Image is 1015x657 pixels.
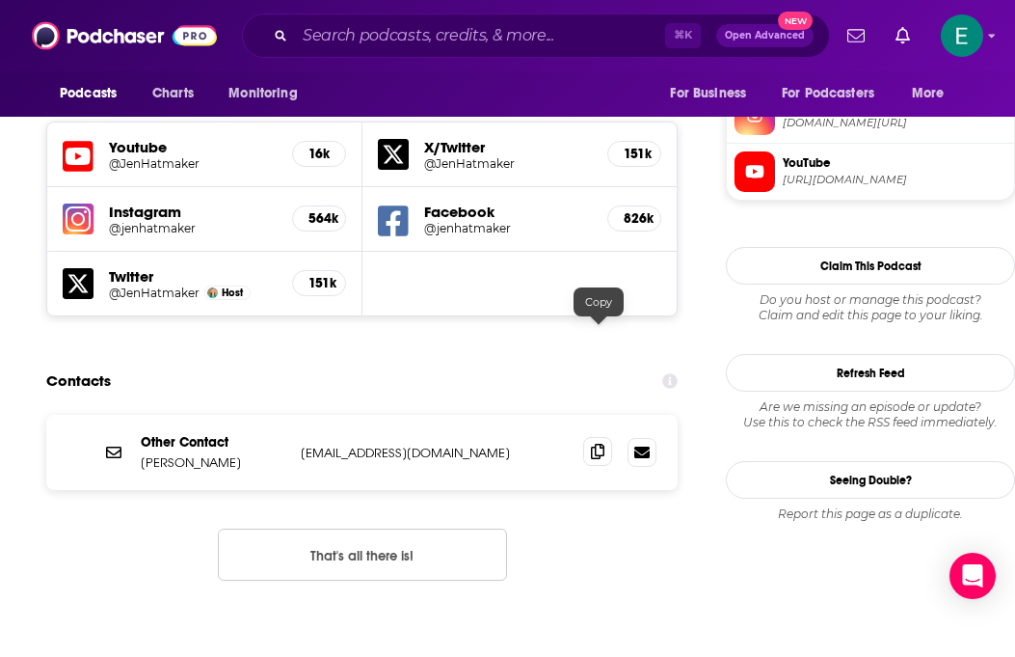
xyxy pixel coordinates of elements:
h5: Twitter [109,267,277,286]
span: ⌘ K [665,23,701,48]
span: Open Advanced [725,31,805,41]
a: Show notifications dropdown [840,19,872,52]
span: https://www.youtube.com/@JenHatmaker [783,173,1006,187]
span: YouTube [783,154,1006,172]
button: Open AdvancedNew [716,24,814,47]
span: Podcasts [60,80,117,107]
button: open menu [215,75,322,112]
img: User Profile [941,14,983,57]
span: Logged in as ellien [941,14,983,57]
span: More [912,80,945,107]
input: Search podcasts, credits, & more... [295,20,665,51]
span: For Podcasters [782,80,874,107]
a: @JenHatmaker [109,156,277,171]
h5: 564k [308,210,330,227]
p: [PERSON_NAME] [141,454,285,471]
h5: X/Twitter [424,138,593,156]
span: For Business [670,80,746,107]
div: Are we missing an episode or update? Use this to check the RSS feed immediately. [726,399,1015,430]
h5: 826k [624,210,645,227]
h2: Contacts [46,363,111,399]
button: Nothing here. [218,529,507,581]
button: Claim This Podcast [726,247,1015,285]
img: Jen Hatmaker [207,287,218,298]
h5: Facebook [424,203,593,221]
p: Other Contact [141,434,285,451]
a: @JenHatmaker [109,286,200,300]
p: [EMAIL_ADDRESS][DOMAIN_NAME] [301,445,556,461]
a: @jenhatmaker [424,221,593,235]
span: Charts [152,80,194,107]
button: open menu [46,75,142,112]
div: Claim and edit this page to your liking. [726,292,1015,323]
span: Host [222,287,243,299]
h5: Youtube [109,138,277,156]
div: Copy [574,287,624,316]
button: open menu [656,75,770,112]
a: @jenhatmaker [109,221,277,235]
img: Podchaser - Follow, Share and Rate Podcasts [32,17,217,54]
h5: 151k [308,275,330,291]
div: Report this page as a duplicate. [726,506,1015,522]
h5: 151k [624,146,645,162]
div: Search podcasts, credits, & more... [242,14,830,58]
img: iconImage [63,204,93,234]
span: Do you host or manage this podcast? [726,292,1015,308]
button: Show profile menu [941,14,983,57]
span: instagram.com/jenhatmaker [783,116,1006,130]
a: @JenHatmaker [424,156,593,171]
h5: Instagram [109,203,277,221]
button: Refresh Feed [726,354,1015,392]
div: Open Intercom Messenger [949,553,996,599]
button: open menu [769,75,902,112]
a: Seeing Double? [726,461,1015,499]
a: YouTube[URL][DOMAIN_NAME] [735,151,1006,192]
a: Charts [140,75,205,112]
span: New [778,12,813,30]
span: Monitoring [228,80,297,107]
button: open menu [898,75,969,112]
h5: 16k [308,146,330,162]
a: Show notifications dropdown [888,19,918,52]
